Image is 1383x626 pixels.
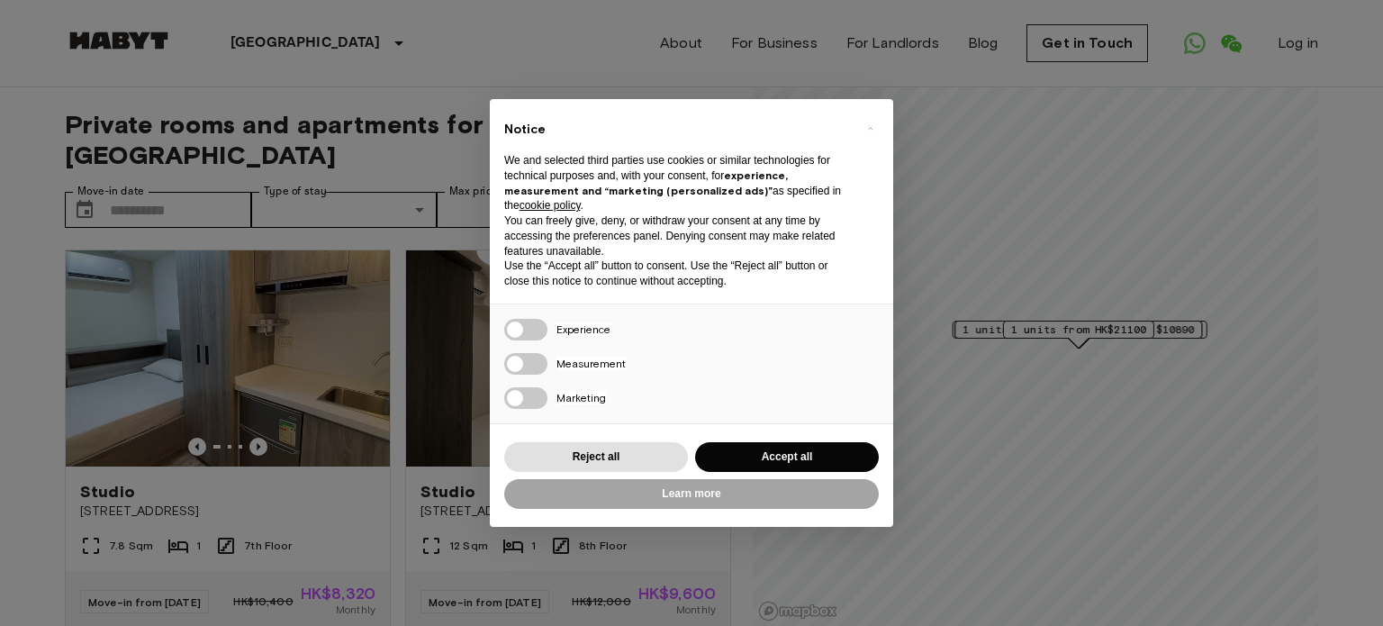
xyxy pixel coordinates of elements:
button: Learn more [504,479,879,509]
strong: experience, measurement and “marketing (personalized ads)” [504,168,788,197]
span: Experience [556,322,610,336]
span: × [867,117,873,139]
p: Use the “Accept all” button to consent. Use the “Reject all” button or close this notice to conti... [504,259,850,289]
span: Measurement [556,357,626,370]
p: You can freely give, deny, or withdraw your consent at any time by accessing the preferences pane... [504,213,850,259]
a: cookie policy [520,199,581,212]
p: We and selected third parties use cookies or similar technologies for technical purposes and, wit... [504,153,850,213]
button: Reject all [504,442,688,472]
button: Accept all [695,442,879,472]
button: Close this notice [855,113,884,142]
h2: Notice [504,121,850,139]
span: Marketing [556,391,606,404]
